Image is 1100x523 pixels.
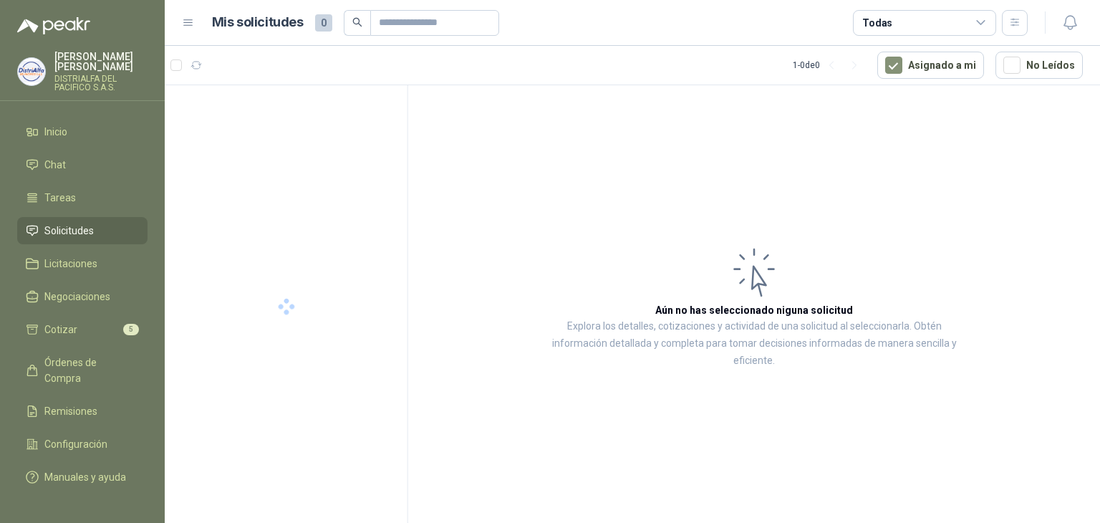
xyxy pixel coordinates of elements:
[17,316,148,343] a: Cotizar5
[44,436,107,452] span: Configuración
[17,349,148,392] a: Órdenes de Compra
[17,283,148,310] a: Negociaciones
[315,14,332,32] span: 0
[44,190,76,206] span: Tareas
[44,124,67,140] span: Inicio
[655,302,853,318] h3: Aún no has seleccionado niguna solicitud
[862,15,892,31] div: Todas
[54,75,148,92] p: DISTRIALFA DEL PACIFICO S.A.S.
[44,322,77,337] span: Cotizar
[17,250,148,277] a: Licitaciones
[123,324,139,335] span: 5
[551,318,957,370] p: Explora los detalles, cotizaciones y actividad de una solicitud al seleccionarla. Obtén informaci...
[17,398,148,425] a: Remisiones
[212,12,304,33] h1: Mis solicitudes
[877,52,984,79] button: Asignado a mi
[18,58,45,85] img: Company Logo
[17,17,90,34] img: Logo peakr
[44,355,134,386] span: Órdenes de Compra
[17,217,148,244] a: Solicitudes
[793,54,866,77] div: 1 - 0 de 0
[17,118,148,145] a: Inicio
[44,403,97,419] span: Remisiones
[17,431,148,458] a: Configuración
[44,157,66,173] span: Chat
[54,52,148,72] p: [PERSON_NAME] [PERSON_NAME]
[44,256,97,272] span: Licitaciones
[17,151,148,178] a: Chat
[17,184,148,211] a: Tareas
[44,289,110,304] span: Negociaciones
[44,469,126,485] span: Manuales y ayuda
[352,17,362,27] span: search
[44,223,94,239] span: Solicitudes
[17,464,148,491] a: Manuales y ayuda
[995,52,1083,79] button: No Leídos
